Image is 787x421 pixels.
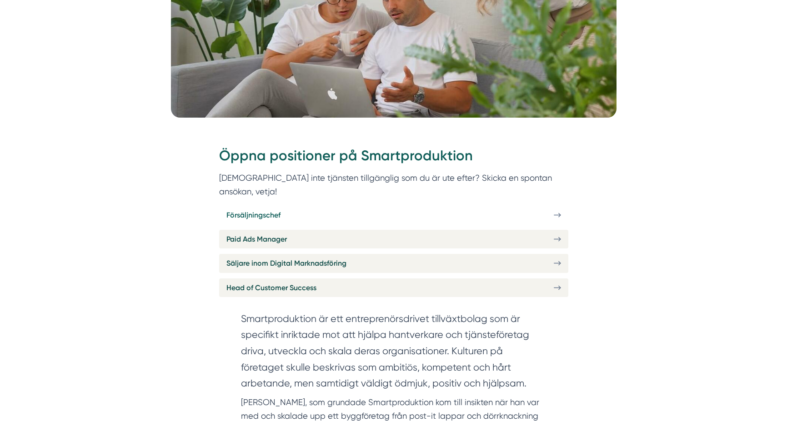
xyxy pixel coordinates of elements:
span: Head of Customer Success [226,282,316,293]
a: Paid Ads Manager [219,230,568,248]
span: Försäljningschef [226,209,281,221]
a: Försäljningschef [219,206,568,224]
a: Säljare inom Digital Marknadsföring [219,254,568,272]
section: Smartproduktion är ett entreprenörsdrivet tillväxtbolag som är specifikt inriktade mot att hjälpa... [241,311,546,396]
h2: Öppna positioner på Smartproduktion [219,146,568,171]
span: Säljare inom Digital Marknadsföring [226,258,346,269]
a: Head of Customer Success [219,278,568,297]
span: Paid Ads Manager [226,233,287,245]
p: [DEMOGRAPHIC_DATA] inte tjänsten tillgänglig som du är ute efter? Skicka en spontan ansökan, vetja! [219,171,568,198]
